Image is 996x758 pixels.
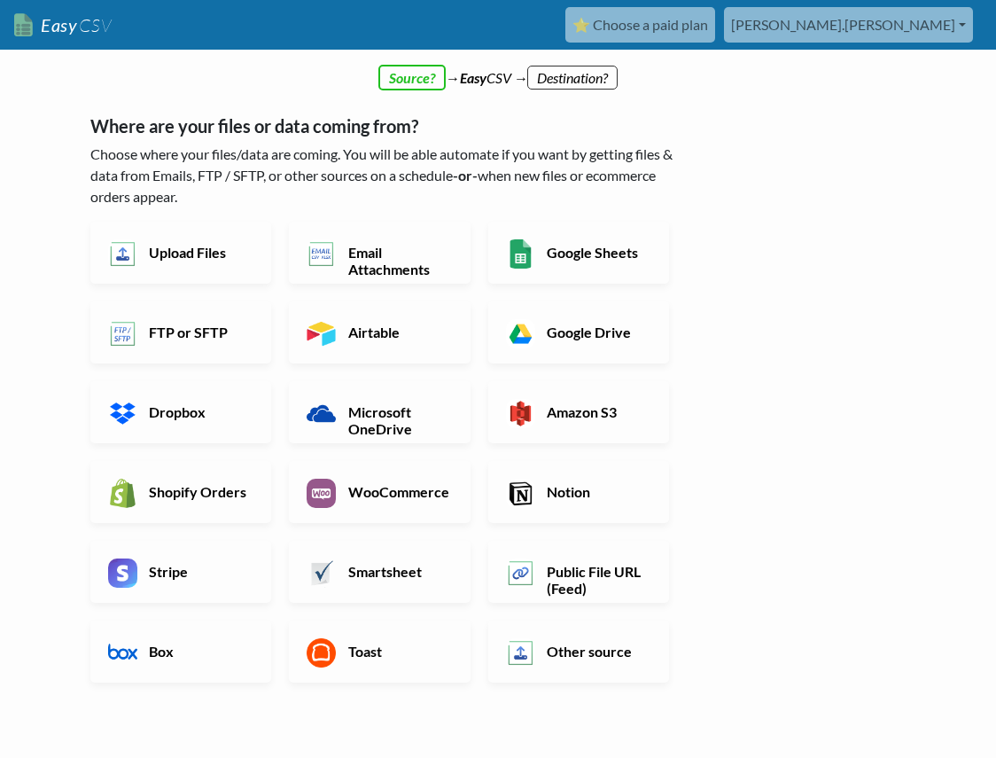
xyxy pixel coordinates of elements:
a: Airtable [289,301,470,363]
h6: Stripe [144,563,253,580]
h6: Amazon S3 [542,403,651,420]
a: Microsoft OneDrive [289,381,470,443]
h6: Smartsheet [344,563,453,580]
a: Dropbox [90,381,271,443]
h6: WooCommerce [344,483,453,500]
h5: Where are your files or data coming from? [90,115,693,137]
a: Toast [289,621,470,683]
h6: Upload Files [144,244,253,261]
h6: Google Drive [542,324,651,340]
h6: Box [144,643,253,660]
h6: Email Attachments [344,244,453,277]
h6: Microsoft OneDrive [344,403,453,437]
img: Box App & API [108,638,137,668]
img: Amazon S3 App & API [506,399,535,428]
img: WooCommerce App & API [307,479,336,508]
h6: Shopify Orders [144,483,253,500]
a: Notion [488,461,669,523]
a: Email Attachments [289,222,470,284]
img: Upload Files App & API [108,239,137,269]
h6: Google Sheets [542,244,651,261]
img: Stripe App & API [108,559,137,588]
p: Choose where your files/data are coming. You will be able automate if you want by getting files &... [90,144,693,207]
h6: Dropbox [144,403,253,420]
h6: Notion [542,483,651,500]
img: Google Sheets App & API [506,239,535,269]
img: Email New CSV or XLSX File App & API [307,239,336,269]
a: WooCommerce [289,461,470,523]
img: Shopify App & API [108,479,137,508]
img: Notion App & API [506,479,535,508]
img: Airtable App & API [307,319,336,348]
b: -or- [453,167,478,184]
a: Google Sheets [488,222,669,284]
a: Other source [488,621,669,683]
h6: Other source [542,643,651,660]
a: Public File URL (Feed) [488,541,669,603]
a: Upload Files [90,222,271,284]
a: Amazon S3 [488,381,669,443]
a: Google Drive [488,301,669,363]
a: Shopify Orders [90,461,271,523]
a: FTP or SFTP [90,301,271,363]
h6: Toast [344,643,453,660]
img: Dropbox App & API [108,399,137,428]
h6: FTP or SFTP [144,324,253,340]
img: Smartsheet App & API [307,559,336,588]
a: [PERSON_NAME].[PERSON_NAME] [724,7,973,43]
a: Smartsheet [289,541,470,603]
a: Stripe [90,541,271,603]
h6: Public File URL (Feed) [542,563,651,597]
span: CSV [77,14,112,36]
img: Other Source App & API [506,638,535,668]
a: EasyCSV [14,7,112,43]
img: Microsoft OneDrive App & API [307,399,336,428]
img: Google Drive App & API [506,319,535,348]
a: ⭐ Choose a paid plan [565,7,715,43]
a: Box [90,621,271,683]
img: Toast App & API [307,638,336,668]
div: → CSV → [73,50,923,89]
img: FTP or SFTP App & API [108,319,137,348]
img: Public File URL App & API [506,559,535,588]
h6: Airtable [344,324,453,340]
